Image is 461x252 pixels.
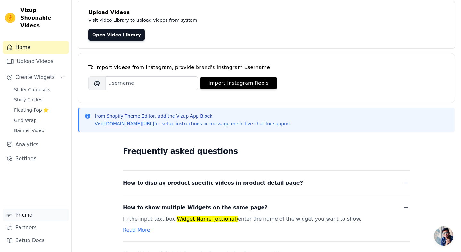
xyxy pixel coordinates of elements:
[95,113,292,119] p: from Shopify Theme Editor, add the Vizup App Block
[3,221,69,234] a: Partners
[10,126,69,135] a: Banner Video
[123,215,394,224] p: In the input text box, enter the name of the widget you want to show.
[88,29,145,41] a: Open Video Library
[3,234,69,247] a: Setup Docs
[106,76,198,90] input: username
[3,71,69,84] button: Create Widgets
[10,85,69,94] a: Slider Carousels
[15,74,55,81] span: Create Widgets
[88,64,444,71] div: To import videos from Instagram, provide brand's instagram username
[10,106,69,114] a: Floating-Pop ⭐
[3,209,69,221] a: Pricing
[123,227,150,233] a: Read More
[434,226,453,246] div: Open chat
[104,121,154,126] a: [DOMAIN_NAME][URL]
[3,152,69,165] a: Settings
[95,121,292,127] p: Visit for setup instructions or message me in live chat for support.
[14,127,44,134] span: Banner Video
[200,77,277,89] button: Import Instagram Reels
[123,203,268,212] span: How to show multiple Widgets on the same page?
[3,138,69,151] a: Analytics
[123,178,303,187] span: How to display product specific videos in product detail page?
[14,97,42,103] span: Story Circles
[177,216,238,222] mark: Widget Name (optional)
[14,117,36,123] span: Grid Wrap
[88,76,106,90] span: @
[123,203,410,212] button: How to show multiple Widgets on the same page?
[5,13,15,23] img: Vizup
[14,86,50,93] span: Slider Carousels
[88,16,375,24] p: Visit Video Library to upload videos from system
[88,9,444,16] h4: Upload Videos
[123,145,410,158] h2: Frequently asked questions
[123,178,410,187] button: How to display product specific videos in product detail page?
[3,55,69,68] a: Upload Videos
[14,107,49,113] span: Floating-Pop ⭐
[10,95,69,104] a: Story Circles
[20,6,66,29] span: Vizup Shoppable Videos
[10,116,69,125] a: Grid Wrap
[3,41,69,54] a: Home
